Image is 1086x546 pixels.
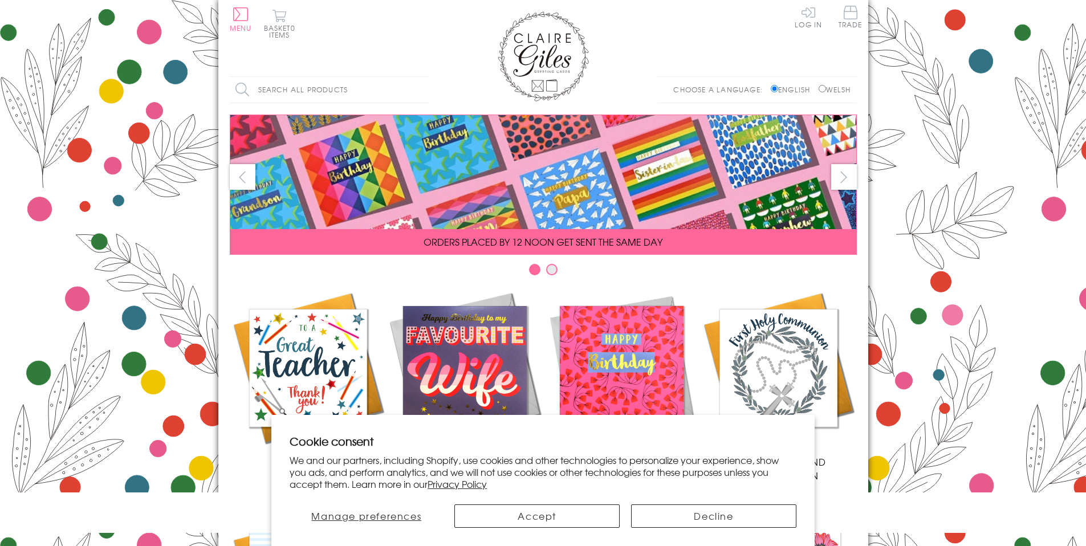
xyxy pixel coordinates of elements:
[673,84,768,95] p: Choose a language:
[771,85,778,92] input: English
[387,290,543,468] a: New Releases
[290,454,796,490] p: We and our partners, including Shopify, use cookies and other technologies to personalize your ex...
[428,477,487,491] a: Privacy Policy
[290,504,443,528] button: Manage preferences
[700,290,857,482] a: Communion and Confirmation
[454,504,620,528] button: Accept
[311,509,421,523] span: Manage preferences
[795,6,822,28] a: Log In
[831,164,857,190] button: next
[819,84,851,95] label: Welsh
[264,9,295,38] button: Basket0 items
[529,264,540,275] button: Carousel Page 1 (Current Slide)
[424,235,662,248] span: ORDERS PLACED BY 12 NOON GET SENT THE SAME DAY
[631,504,796,528] button: Decline
[819,85,826,92] input: Welsh
[839,6,863,28] span: Trade
[230,290,387,468] a: Academic
[543,290,700,468] a: Birthdays
[230,7,252,31] button: Menu
[230,77,429,103] input: Search all products
[498,11,589,101] img: Claire Giles Greetings Cards
[290,433,796,449] h2: Cookie consent
[771,84,816,95] label: English
[269,23,295,40] span: 0 items
[230,263,857,281] div: Carousel Pagination
[546,264,558,275] button: Carousel Page 2
[230,164,255,190] button: prev
[230,23,252,33] span: Menu
[418,77,429,103] input: Search
[839,6,863,30] a: Trade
